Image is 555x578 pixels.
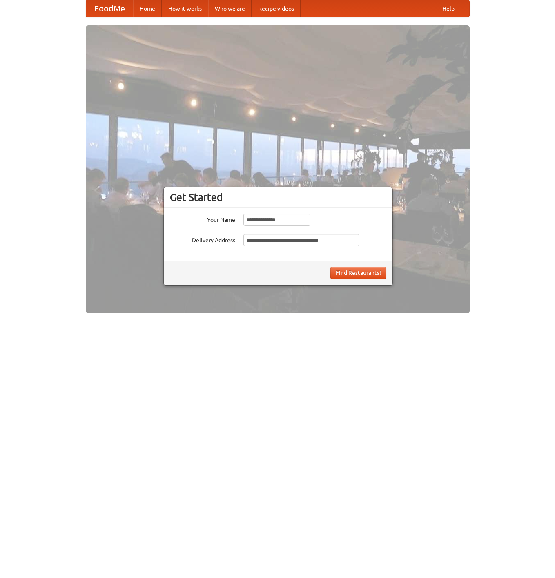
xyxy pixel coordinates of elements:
a: Help [436,0,461,17]
a: FoodMe [86,0,133,17]
a: How it works [162,0,208,17]
a: Who we are [208,0,252,17]
label: Your Name [170,214,235,224]
label: Delivery Address [170,234,235,244]
button: Find Restaurants! [330,267,386,279]
a: Recipe videos [252,0,301,17]
h3: Get Started [170,191,386,203]
a: Home [133,0,162,17]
